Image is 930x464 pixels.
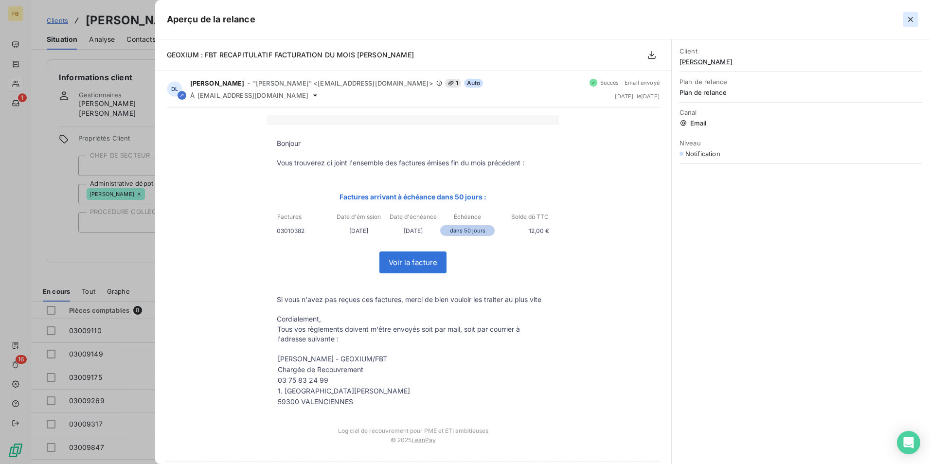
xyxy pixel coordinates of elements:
[680,108,922,116] span: Canal
[615,93,659,99] span: [DATE] , le [DATE]
[332,213,385,221] p: Date d'émission
[495,213,549,221] p: Solde dû TTC
[680,139,922,147] span: Niveau
[277,158,549,168] p: Vous trouverez ci joint l'ensemble des factures émises fin du mois précédent :
[267,434,559,453] td: © 2025
[277,226,331,236] p: 03010382
[278,365,363,374] span: Chargée de Recouvrement
[277,295,549,304] p: Si vous n'avez pas reçues ces factures, merci de bien vouloir les traiter au plus vite
[680,78,922,86] span: Plan de relance
[248,80,250,86] span: -
[167,81,182,97] div: DL
[680,89,922,96] span: Plan de relance
[685,150,720,158] span: Notification
[267,417,559,434] td: Logiciel de recouvrement pour PME et ETI ambitieuses
[386,213,440,221] p: Date d'échéance
[680,47,922,55] span: Client
[277,324,549,407] div: Tous vos règlements doivent m'être envoyés soit par mail, soit par courrier à l'adresse suivante :
[190,91,195,99] span: À
[167,13,255,26] h5: Aperçu de la relance
[190,79,245,87] span: [PERSON_NAME]
[680,58,922,66] span: [PERSON_NAME]
[386,226,440,236] p: [DATE]
[600,80,660,86] span: Succès - Email envoyé
[197,91,308,99] span: [EMAIL_ADDRESS][DOMAIN_NAME]
[897,431,920,454] div: Open Intercom Messenger
[495,226,549,236] p: 12,00 €
[278,376,328,384] span: 03 75 83 24 99
[277,191,549,202] p: Factures arrivant à échéance dans 50 jours :
[277,213,331,221] p: Factures
[440,225,495,236] p: dans 50 jours
[680,119,922,127] span: Email
[277,139,549,148] p: Bonjour
[411,436,436,444] a: LeanPay
[253,79,433,87] span: "[PERSON_NAME]" <[EMAIL_ADDRESS][DOMAIN_NAME]>
[380,252,446,273] a: Voir la facture
[167,51,414,59] span: GEOXIUM : FBT RECAPITULATIF FACTURATION DU MOIS [PERSON_NAME]
[441,213,494,221] p: Échéance
[445,79,461,88] span: 1
[278,397,353,406] span: 59300 VALENCIENNES
[464,79,483,88] span: Auto
[278,387,410,395] span: 1. [GEOGRAPHIC_DATA][PERSON_NAME]
[277,354,444,364] td: [PERSON_NAME] - GEOXIUM/FBT
[277,314,549,324] p: Cordialement,
[331,226,386,236] p: [DATE]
